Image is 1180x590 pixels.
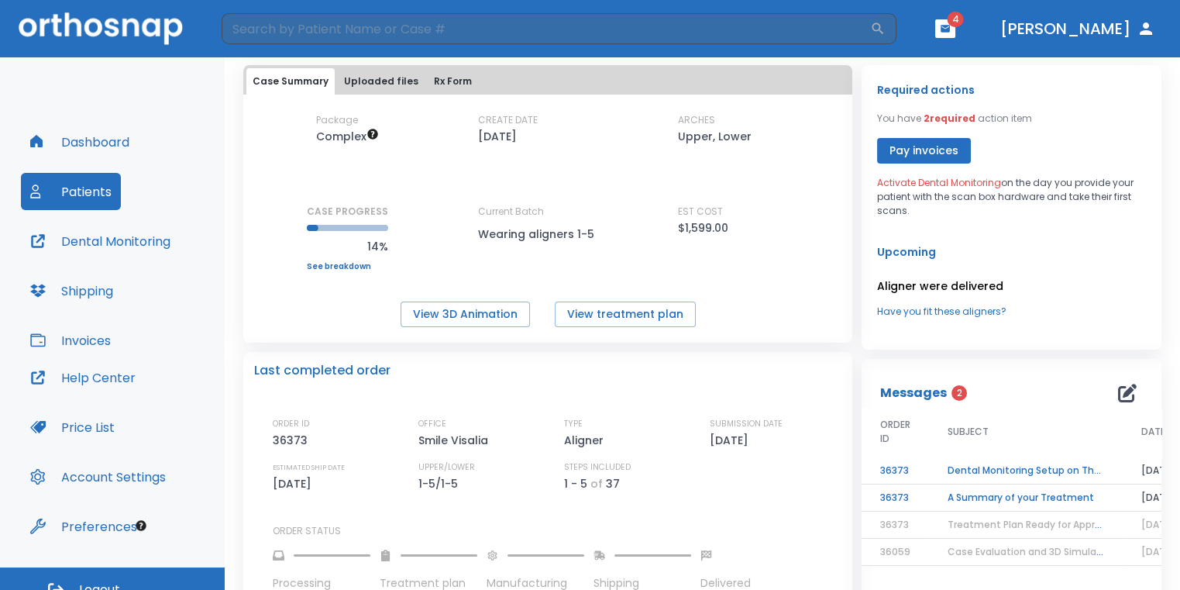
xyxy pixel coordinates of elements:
[19,12,183,44] img: Orthosnap
[880,545,910,558] span: 36059
[307,237,388,256] p: 14%
[678,127,752,146] p: Upper, Lower
[316,129,379,144] span: Up to 50 Steps (100 aligners)
[877,138,971,164] button: Pay invoices
[590,474,603,493] p: of
[948,425,989,439] span: SUBJECT
[555,302,696,327] button: View treatment plan
[21,409,124,446] button: Price List
[222,13,870,44] input: Search by Patient Name or Case #
[246,68,335,95] button: Case Summary
[21,223,180,260] button: Dental Monitoring
[418,474,463,493] p: 1-5/1-5
[564,417,583,431] p: TYPE
[994,15,1161,43] button: [PERSON_NAME]
[21,123,139,160] button: Dashboard
[478,127,517,146] p: [DATE]
[924,112,975,125] span: 2 required
[21,508,146,545] button: Preferences
[606,474,620,493] p: 37
[428,68,478,95] button: Rx Form
[678,219,728,237] p: $1,599.00
[678,113,715,127] p: ARCHES
[478,225,618,243] p: Wearing aligners 1-5
[478,205,618,219] p: Current Batch
[254,361,390,380] p: Last completed order
[862,457,929,485] td: 36373
[880,418,910,446] span: ORDER ID
[1141,518,1175,531] span: [DATE]
[21,322,120,359] button: Invoices
[929,457,1123,485] td: Dental Monitoring Setup on The Delivery Day
[877,305,1146,319] a: Have you fit these aligners?
[877,81,975,99] p: Required actions
[418,417,446,431] p: OFFICE
[948,12,964,27] span: 4
[678,205,723,219] p: EST COST
[21,359,145,396] button: Help Center
[877,243,1146,261] p: Upcoming
[21,173,121,210] button: Patients
[418,461,475,474] p: UPPER/LOWER
[1141,425,1165,439] span: DATE
[21,458,175,495] button: Account Settings
[564,461,631,474] p: STEPS INCLUDED
[273,417,309,431] p: ORDER ID
[877,176,1146,218] p: on the day you provide your patient with the scan box hardware and take their first scans.
[316,113,358,127] p: Package
[862,485,929,512] td: 36373
[948,545,1147,558] span: Case Evaluation and 3D Simulation Ready
[478,113,538,127] p: CREATE DATE
[948,518,1118,531] span: Treatment Plan Ready for Approval!
[273,431,313,450] p: 36373
[564,474,587,493] p: 1 - 5
[1141,545,1175,558] span: [DATE]
[877,277,1146,295] p: Aligner were delivered
[273,474,317,493] p: [DATE]
[710,417,783,431] p: SUBMISSION DATE
[880,384,947,402] p: Messages
[877,176,1001,189] span: Activate Dental Monitoring
[307,262,388,271] a: See breakdown
[929,485,1123,512] td: A Summary of your Treatment
[880,518,909,531] span: 36373
[307,205,388,219] p: CASE PROGRESS
[564,431,609,450] p: Aligner
[877,112,1032,126] p: You have action item
[246,68,849,95] div: tabs
[273,461,345,474] p: ESTIMATED SHIP DATE
[21,272,122,309] button: Shipping
[338,68,425,95] button: Uploaded files
[951,385,967,401] span: 2
[401,302,530,327] button: View 3D Animation
[134,519,148,533] div: Tooltip anchor
[710,431,754,450] p: [DATE]
[418,431,494,450] p: Smile Visalia
[273,524,841,538] p: ORDER STATUS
